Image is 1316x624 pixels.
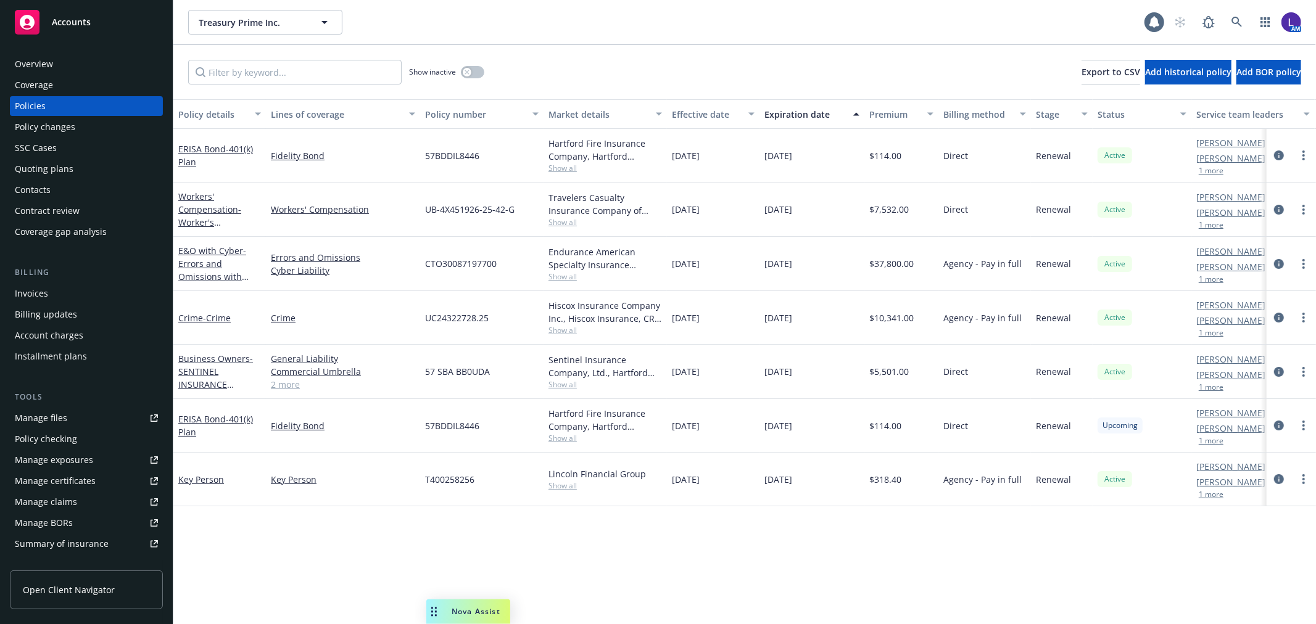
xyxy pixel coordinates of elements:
[425,419,479,432] span: 57BDDIL8446
[15,117,75,137] div: Policy changes
[1145,66,1231,78] span: Add historical policy
[1236,66,1301,78] span: Add BOR policy
[425,365,490,378] span: 57 SBA BB0UDA
[869,108,920,121] div: Premium
[10,347,163,366] a: Installment plans
[15,513,73,533] div: Manage BORs
[672,365,700,378] span: [DATE]
[764,365,792,378] span: [DATE]
[188,10,342,35] button: Treasury Prime Inc.
[10,534,163,554] a: Summary of insurance
[425,108,525,121] div: Policy number
[1103,258,1127,269] span: Active
[15,429,77,449] div: Policy checking
[1296,472,1311,486] a: more
[1103,366,1127,377] span: Active
[10,75,163,95] a: Coverage
[1036,311,1071,324] span: Renewal
[10,513,163,533] a: Manage BORs
[943,473,1022,486] span: Agency - Pay in full
[271,108,402,121] div: Lines of coverage
[10,408,163,428] a: Manage files
[1103,474,1127,485] span: Active
[271,149,415,162] a: Fidelity Bond
[10,222,163,242] a: Coverage gap analysis
[1296,418,1311,433] a: more
[1196,108,1296,121] div: Service team leaders
[943,108,1012,121] div: Billing method
[764,419,792,432] span: [DATE]
[1296,310,1311,325] a: more
[672,473,700,486] span: [DATE]
[425,257,497,270] span: CTO30087197700
[15,450,93,470] div: Manage exposures
[1082,60,1140,84] button: Export to CSV
[1236,60,1301,84] button: Add BOR policy
[15,492,77,512] div: Manage claims
[1036,365,1071,378] span: Renewal
[271,203,415,216] a: Workers' Compensation
[548,407,662,433] div: Hartford Fire Insurance Company, Hartford Insurance Group
[764,473,792,486] span: [DATE]
[1196,260,1265,273] a: [PERSON_NAME]
[271,311,415,324] a: Crime
[10,266,163,279] div: Billing
[869,311,914,324] span: $10,341.00
[943,149,968,162] span: Direct
[15,305,77,324] div: Billing updates
[548,433,662,443] span: Show all
[548,271,662,282] span: Show all
[15,159,73,179] div: Quoting plans
[1272,418,1286,433] a: circleInformation
[548,163,662,173] span: Show all
[1103,204,1127,215] span: Active
[1036,108,1074,121] div: Stage
[764,257,792,270] span: [DATE]
[869,203,909,216] span: $7,532.00
[271,473,415,486] a: Key Person
[425,473,474,486] span: T400258256
[10,96,163,116] a: Policies
[425,311,489,324] span: UC24322728.25
[425,203,515,216] span: UB-4X451926-25-42-G
[10,450,163,470] a: Manage exposures
[1296,257,1311,271] a: more
[426,599,510,624] button: Nova Assist
[1196,206,1265,219] a: [PERSON_NAME]
[672,203,700,216] span: [DATE]
[1093,99,1191,129] button: Status
[1036,203,1071,216] span: Renewal
[943,419,968,432] span: Direct
[266,99,420,129] button: Lines of coverage
[15,201,80,221] div: Contract review
[1031,99,1093,129] button: Stage
[15,54,53,74] div: Overview
[10,391,163,403] div: Tools
[1196,314,1265,327] a: [PERSON_NAME]
[667,99,759,129] button: Effective date
[23,583,115,596] span: Open Client Navigator
[1036,149,1071,162] span: Renewal
[178,312,231,324] a: Crime
[943,257,1022,270] span: Agency - Pay in full
[15,347,87,366] div: Installment plans
[1272,202,1286,217] a: circleInformation
[178,108,247,121] div: Policy details
[672,108,741,121] div: Effective date
[1103,150,1127,161] span: Active
[10,305,163,324] a: Billing updates
[869,365,909,378] span: $5,501.00
[1036,419,1071,432] span: Renewal
[1196,191,1265,203] a: [PERSON_NAME]
[1196,406,1265,419] a: [PERSON_NAME]
[15,180,51,200] div: Contacts
[764,108,846,121] div: Expiration date
[544,99,667,129] button: Market details
[548,217,662,228] span: Show all
[864,99,938,129] button: Premium
[548,108,648,121] div: Market details
[869,149,901,162] span: $114.00
[1036,257,1071,270] span: Renewal
[1196,10,1221,35] a: Report a Bug
[548,480,662,491] span: Show all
